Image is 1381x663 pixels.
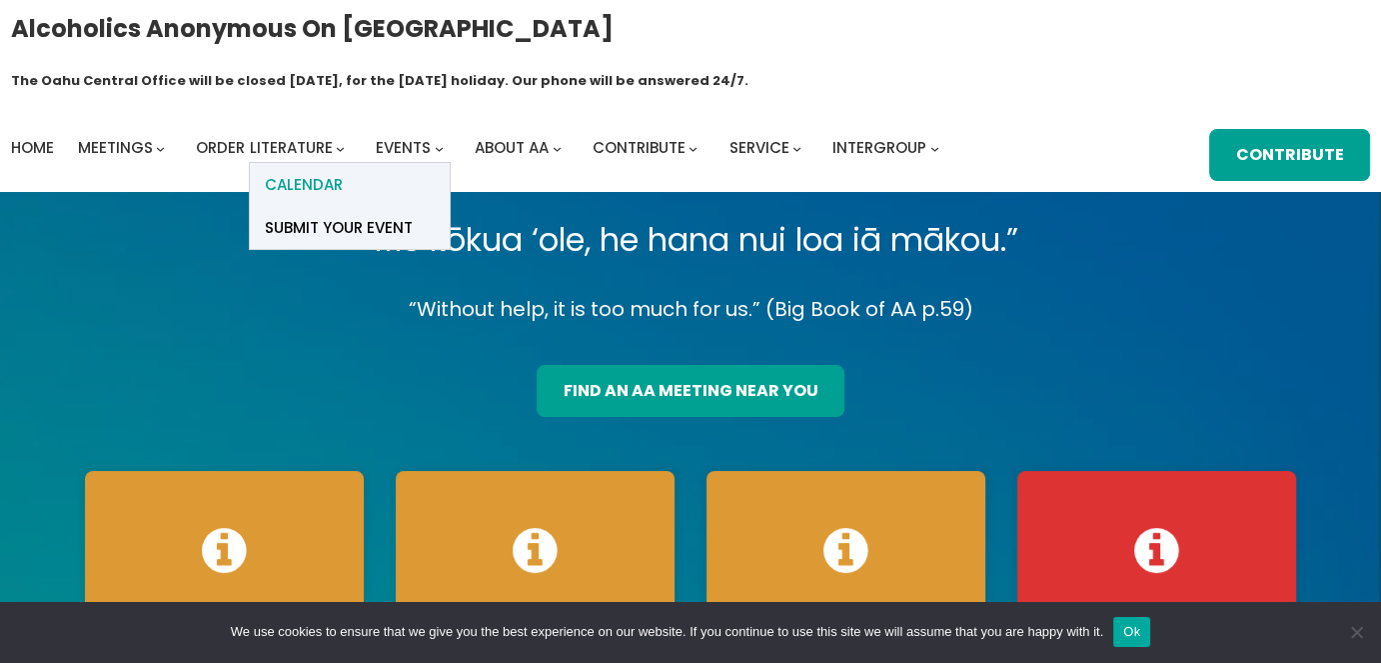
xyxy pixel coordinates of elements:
[1209,129,1370,181] a: Contribute
[435,144,444,153] button: Events submenu
[593,137,686,158] span: Contribute
[250,206,450,249] a: Submit Your Event
[1113,617,1150,647] button: Ok
[265,171,343,199] span: Calendar
[11,134,54,162] a: Home
[196,137,332,158] span: Order Literature
[728,137,788,158] span: Service
[475,137,549,158] span: About AA
[689,144,697,153] button: Contribute submenu
[336,144,345,153] button: Order Literature submenu
[1346,622,1366,642] span: No
[11,134,946,162] nav: Intergroup
[265,214,413,242] span: Submit Your Event
[553,144,562,153] button: About AA submenu
[11,137,54,158] span: Home
[930,144,939,153] button: Intergroup submenu
[69,212,1312,268] p: “Me kōkua ‘ole, he hana nui loa iā mākou.”
[792,144,801,153] button: Service submenu
[78,134,153,162] a: Meetings
[69,292,1312,327] p: “Without help, it is too much for us.” (Big Book of AA p.59)
[376,137,431,158] span: Events
[156,144,165,153] button: Meetings submenu
[593,134,686,162] a: Contribute
[231,622,1103,642] span: We use cookies to ensure that we give you the best experience on our website. If you continue to ...
[475,134,549,162] a: About AA
[11,7,614,50] a: Alcoholics Anonymous on [GEOGRAPHIC_DATA]
[832,134,926,162] a: Intergroup
[78,137,153,158] span: Meetings
[250,163,450,206] a: Calendar
[728,134,788,162] a: Service
[832,137,926,158] span: Intergroup
[537,365,844,417] a: find an aa meeting near you
[11,71,748,91] h1: The Oahu Central Office will be closed [DATE], for the [DATE] holiday. Our phone will be answered...
[376,134,431,162] a: Events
